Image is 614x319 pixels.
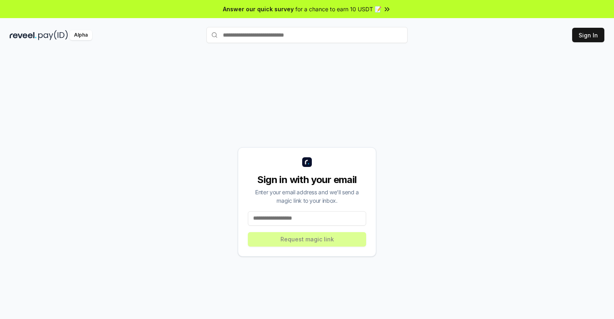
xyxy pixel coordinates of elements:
[10,30,37,40] img: reveel_dark
[70,30,92,40] div: Alpha
[223,5,294,13] span: Answer our quick survey
[295,5,381,13] span: for a chance to earn 10 USDT 📝
[572,28,604,42] button: Sign In
[38,30,68,40] img: pay_id
[248,188,366,205] div: Enter your email address and we’ll send a magic link to your inbox.
[302,157,312,167] img: logo_small
[248,173,366,186] div: Sign in with your email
